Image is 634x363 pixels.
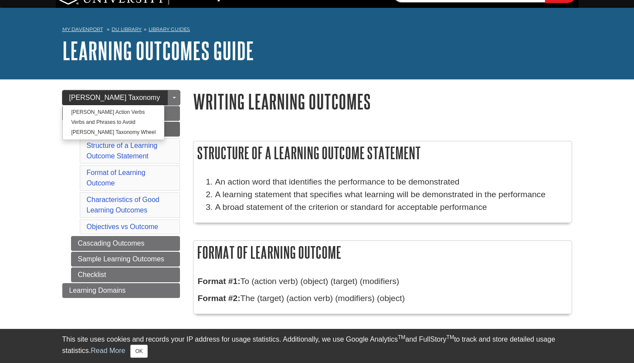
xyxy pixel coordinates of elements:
[215,201,567,214] li: A broad statement of the criterion or standard for acceptable performance
[87,169,146,187] a: Format of Learning Outcome
[71,267,180,282] a: Checklist
[198,294,241,303] strong: Format #2:
[193,141,572,164] h2: Structure of a Learning Outcome Statement
[87,142,158,160] a: Structure of a Learning Outcome Statement
[62,37,254,64] a: Learning Outcomes Guide
[198,275,567,288] p: To (action verb) (object) (target) (modifiers)
[62,90,180,298] div: Guide Page Menu
[62,26,103,33] a: My Davenport
[87,196,159,214] a: Characteristics of Good Learning Outcomes
[63,117,165,127] a: Verbs and Phrases to Avoid
[215,176,567,188] li: An action word that identifies the performance to be demonstrated
[193,90,572,113] h1: Writing Learning Outcomes
[69,94,160,101] span: [PERSON_NAME] Taxonomy
[398,334,405,340] sup: TM
[71,236,180,251] a: Cascading Outcomes
[215,188,567,201] li: A learning statement that specifies what learning will be demonstrated in the performance
[63,107,165,117] a: [PERSON_NAME] Action Verbs
[62,90,180,105] a: [PERSON_NAME] Taxonomy
[69,287,126,294] span: Learning Domains
[87,223,159,230] a: Objectives vs Outcome
[71,252,180,267] a: Sample Learning Outcomes
[63,127,165,137] a: [PERSON_NAME] Taxonomy Wheel
[193,241,572,264] h2: Format of Learning Outcome
[112,26,142,32] a: DU Library
[62,24,572,38] nav: breadcrumb
[62,283,180,298] a: Learning Domains
[91,347,125,354] a: Read More
[447,334,454,340] sup: TM
[130,345,147,358] button: Close
[149,26,190,32] a: Library Guides
[198,292,567,305] p: The (target) (action verb) (modifiers) (object)
[198,277,241,286] strong: Format #1:
[62,334,572,358] div: This site uses cookies and records your IP address for usage statistics. Additionally, we use Goo...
